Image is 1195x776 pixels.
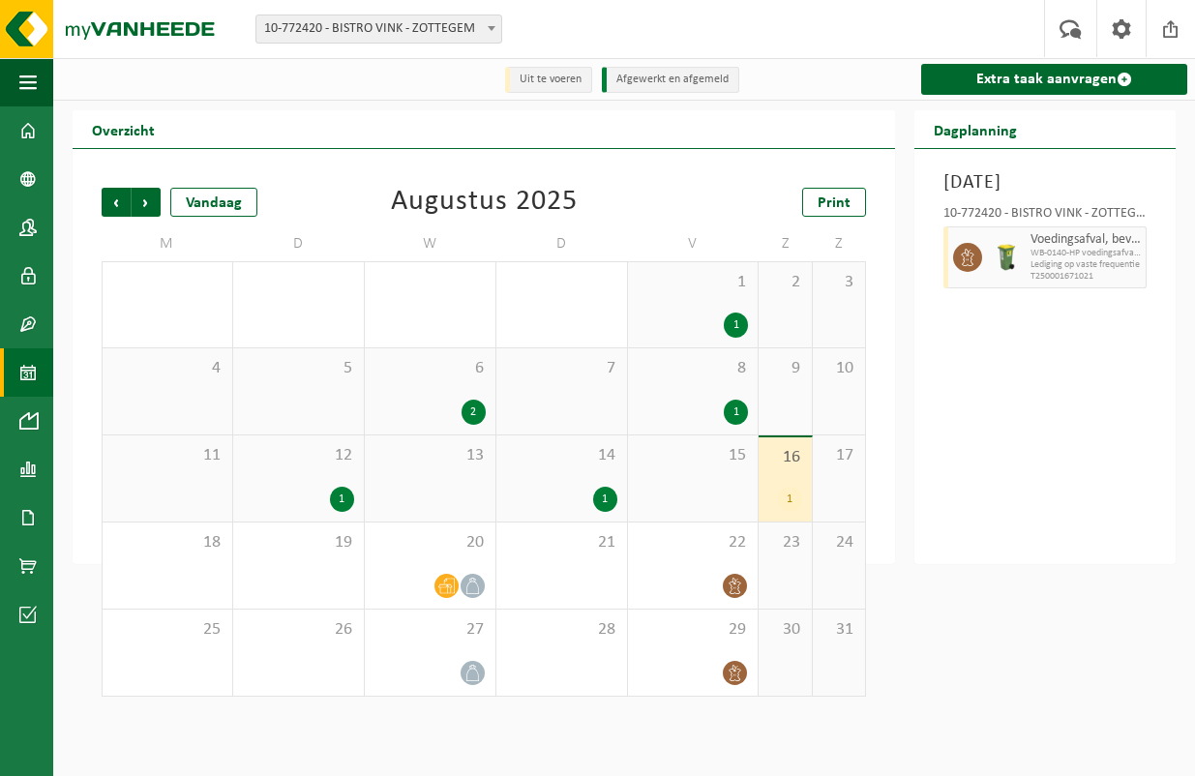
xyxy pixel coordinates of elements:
[233,226,365,261] td: D
[778,487,802,512] div: 1
[102,226,233,261] td: M
[112,532,223,553] span: 18
[170,188,257,217] div: Vandaag
[391,188,578,217] div: Augustus 2025
[374,445,486,466] span: 13
[768,358,801,379] span: 9
[724,313,748,338] div: 1
[818,195,851,211] span: Print
[768,619,801,641] span: 30
[1031,232,1141,248] span: Voedingsafval, bevat producten van dierlijke oorsprong, onverpakt, categorie 3
[1031,271,1141,283] span: T250001671021
[822,619,855,641] span: 31
[822,532,855,553] span: 24
[506,358,617,379] span: 7
[112,358,223,379] span: 4
[1031,248,1141,259] span: WB-0140-HP voedingsafval, bevat producten van dierlijke oors
[759,226,812,261] td: Z
[112,619,223,641] span: 25
[724,400,748,425] div: 1
[822,358,855,379] span: 10
[374,532,486,553] span: 20
[638,272,749,293] span: 1
[102,188,131,217] span: Vorige
[243,358,354,379] span: 5
[768,532,801,553] span: 23
[768,272,801,293] span: 2
[628,226,760,261] td: V
[768,447,801,468] span: 16
[593,487,617,512] div: 1
[813,226,866,261] td: Z
[822,445,855,466] span: 17
[506,532,617,553] span: 21
[243,619,354,641] span: 26
[505,67,592,93] li: Uit te voeren
[992,243,1021,272] img: WB-0140-HPE-GN-50
[638,619,749,641] span: 29
[255,15,502,44] span: 10-772420 - BISTRO VINK - ZOTTEGEM
[462,400,486,425] div: 2
[921,64,1187,95] a: Extra taak aanvragen
[496,226,628,261] td: D
[506,445,617,466] span: 14
[243,532,354,553] span: 19
[1031,259,1141,271] span: Lediging op vaste frequentie
[243,445,354,466] span: 12
[943,168,1147,197] h3: [DATE]
[602,67,739,93] li: Afgewerkt en afgemeld
[330,487,354,512] div: 1
[943,207,1147,226] div: 10-772420 - BISTRO VINK - ZOTTEGEM
[256,15,501,43] span: 10-772420 - BISTRO VINK - ZOTTEGEM
[638,358,749,379] span: 8
[802,188,866,217] a: Print
[822,272,855,293] span: 3
[112,445,223,466] span: 11
[374,619,486,641] span: 27
[914,110,1036,148] h2: Dagplanning
[374,358,486,379] span: 6
[132,188,161,217] span: Volgende
[506,619,617,641] span: 28
[365,226,496,261] td: W
[638,445,749,466] span: 15
[638,532,749,553] span: 22
[73,110,174,148] h2: Overzicht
